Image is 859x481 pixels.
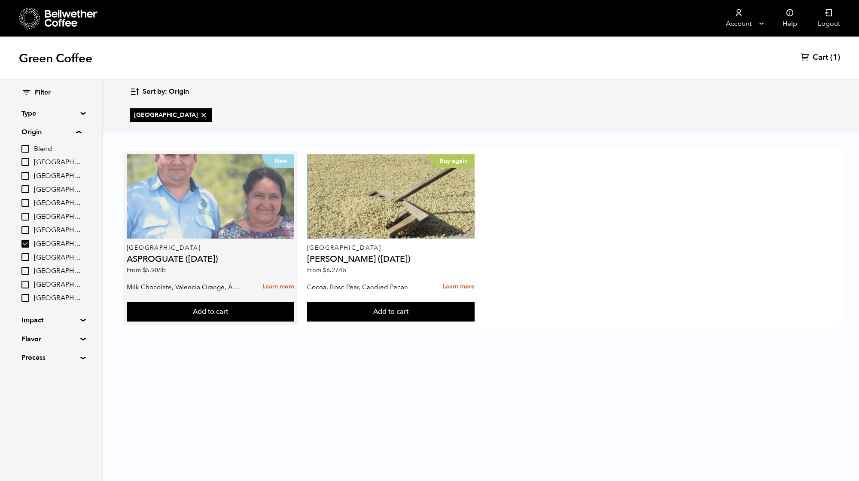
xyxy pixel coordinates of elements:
[21,158,29,166] input: [GEOGRAPHIC_DATA]
[323,266,346,274] bdi: 6.27
[130,82,189,102] button: Sort by: Origin
[34,144,81,154] span: Blend
[134,111,208,119] span: [GEOGRAPHIC_DATA]
[307,281,421,294] p: Cocoa, Bosc Pear, Candied Pecan
[307,266,346,274] span: From
[34,172,81,181] span: [GEOGRAPHIC_DATA]
[21,352,81,363] summary: Process
[34,226,81,235] span: [GEOGRAPHIC_DATA]
[19,51,92,66] h1: Green Coffee
[21,281,29,288] input: [GEOGRAPHIC_DATA]
[21,172,29,180] input: [GEOGRAPHIC_DATA]
[34,212,81,222] span: [GEOGRAPHIC_DATA]
[35,88,51,98] span: Filter
[307,255,475,263] h4: [PERSON_NAME] ([DATE])
[127,281,241,294] p: Milk Chocolate, Valencia Orange, Agave
[813,52,828,63] span: Cart
[323,266,326,274] span: $
[21,253,29,261] input: [GEOGRAPHIC_DATA]
[34,253,81,263] span: [GEOGRAPHIC_DATA]
[21,334,81,344] summary: Flavor
[21,185,29,193] input: [GEOGRAPHIC_DATA]
[34,280,81,290] span: [GEOGRAPHIC_DATA]
[21,226,29,234] input: [GEOGRAPHIC_DATA]
[262,154,294,168] p: New
[34,185,81,195] span: [GEOGRAPHIC_DATA]
[34,158,81,167] span: [GEOGRAPHIC_DATA]
[34,294,81,303] span: [GEOGRAPHIC_DATA]
[127,245,295,251] p: [GEOGRAPHIC_DATA]
[21,108,81,119] summary: Type
[158,266,166,274] span: /lb
[21,240,29,248] input: [GEOGRAPHIC_DATA]
[127,266,166,274] span: From
[338,266,346,274] span: /lb
[21,294,29,302] input: [GEOGRAPHIC_DATA]
[127,255,295,263] h4: ASPROGUATE ([DATE])
[34,199,81,208] span: [GEOGRAPHIC_DATA]
[307,302,475,322] button: Add to cart
[21,267,29,275] input: [GEOGRAPHIC_DATA]
[21,315,81,325] summary: Impact
[443,278,475,296] a: Learn more
[307,245,475,251] p: [GEOGRAPHIC_DATA]
[21,213,29,221] input: [GEOGRAPHIC_DATA]
[262,278,294,296] a: Learn more
[21,145,29,153] input: Blend
[143,266,146,274] span: $
[143,87,189,97] span: Sort by: Origin
[428,154,475,168] p: Buy again
[34,239,81,249] span: [GEOGRAPHIC_DATA]
[801,52,840,63] a: Cart (1)
[307,154,475,239] a: Buy again
[34,267,81,276] span: [GEOGRAPHIC_DATA]
[21,127,81,137] summary: Origin
[21,199,29,207] input: [GEOGRAPHIC_DATA]
[127,154,295,239] a: New
[830,52,840,63] span: (1)
[127,302,295,322] button: Add to cart
[143,266,166,274] bdi: 5.90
